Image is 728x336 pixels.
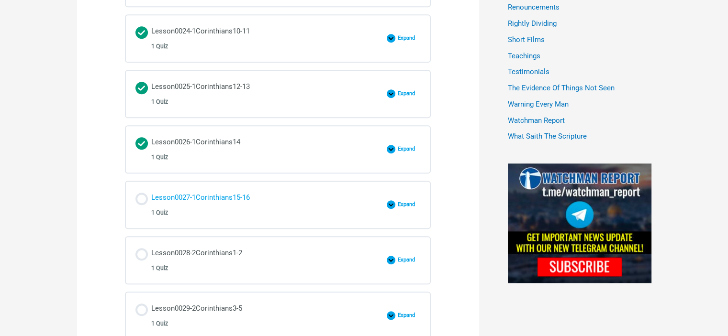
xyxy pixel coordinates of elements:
[151,302,242,329] div: Lesson0029-2Corinthians3-5
[151,80,250,108] div: Lesson0025-1Corinthians12-13
[508,67,549,76] a: Testimonials
[387,200,421,209] button: Expand
[151,209,168,216] span: 1 Quiz
[395,201,421,208] span: Expand
[508,100,569,108] a: Warning Every Man
[151,247,242,274] div: Lesson0028-2Corinthians1-2
[135,193,148,205] div: Not started
[135,137,148,150] div: Completed
[395,312,421,319] span: Expand
[387,311,421,320] button: Expand
[508,3,560,11] a: Renouncements
[508,132,587,141] a: What Saith The Scripture
[387,256,421,264] button: Expand
[135,136,381,163] a: Completed Lesson0026-1Corinthians14 1 Quiz
[151,320,168,327] span: 1 Quiz
[135,247,381,274] a: Not started Lesson0028-2Corinthians1-2 1 Quiz
[135,302,381,329] a: Not started Lesson0029-2Corinthians3-5 1 Quiz
[395,90,421,97] span: Expand
[395,35,421,42] span: Expand
[387,145,421,153] button: Expand
[508,19,557,28] a: Rightly Dividing
[135,303,148,316] div: Not started
[387,34,421,43] button: Expand
[151,136,240,163] div: Lesson0026-1Corinthians14
[135,248,148,260] div: Not started
[135,82,148,94] div: Completed
[151,43,168,50] span: 1 Quiz
[151,191,250,218] div: Lesson0027-1Corinthians15-16
[151,265,168,271] span: 1 Quiz
[135,191,381,218] a: Not started Lesson0027-1Corinthians15-16 1 Quiz
[151,25,250,52] div: Lesson0024-1Corinthians10-11
[395,257,421,263] span: Expand
[151,154,168,161] span: 1 Quiz
[135,26,148,39] div: Completed
[135,80,381,108] a: Completed Lesson0025-1Corinthians12-13 1 Quiz
[135,25,381,52] a: Completed Lesson0024-1Corinthians10-11 1 Quiz
[395,146,421,152] span: Expand
[151,98,168,105] span: 1 Quiz
[508,35,545,44] a: Short Films
[508,52,540,60] a: Teachings
[508,116,565,125] a: Watchman Report
[387,89,421,98] button: Expand
[508,84,615,92] a: The Evidence Of Things Not Seen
